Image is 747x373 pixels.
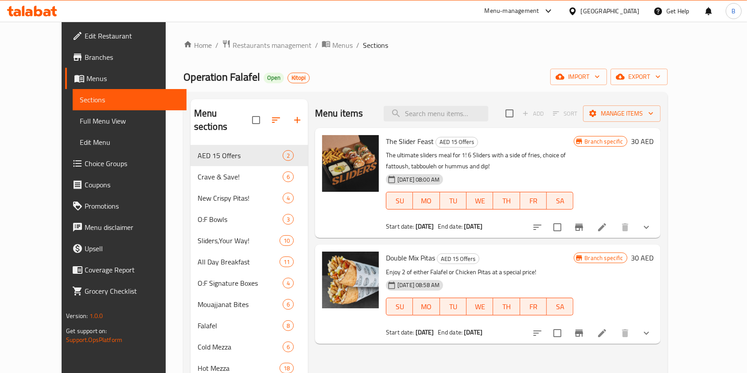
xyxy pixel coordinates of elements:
[631,135,654,148] h6: 30 AED
[438,221,463,232] span: End date:
[615,322,636,344] button: delete
[191,272,308,294] div: O:F Signature Boxes4
[524,300,543,313] span: FR
[198,299,283,310] div: Mouajjanat Bites
[65,174,187,195] a: Coupons
[283,299,294,310] div: items
[416,326,434,338] b: [DATE]
[416,300,436,313] span: MO
[440,298,467,315] button: TU
[581,137,627,146] span: Branch specific
[583,105,661,122] button: Manage items
[191,166,308,187] div: Crave & Save!6
[322,252,379,308] img: Double Mix Pitas
[315,107,363,120] h2: Menu items
[520,192,547,210] button: FR
[568,217,590,238] button: Branch-specific-item
[437,254,479,264] span: AED 15 Offers
[631,252,654,264] h6: 30 AED
[283,215,293,224] span: 3
[288,74,309,82] span: Kitopi
[615,217,636,238] button: delete
[65,25,187,47] a: Edit Restaurant
[85,201,179,211] span: Promotions
[198,150,283,161] div: AED 15 Offers
[265,109,287,131] span: Sort sections
[386,221,414,232] span: Start date:
[198,214,283,225] span: O:F Bowls
[611,69,668,85] button: export
[467,192,493,210] button: WE
[280,237,293,245] span: 10
[548,324,567,342] span: Select to update
[464,221,482,232] b: [DATE]
[464,326,482,338] b: [DATE]
[66,325,107,337] span: Get support on:
[641,222,652,233] svg: Show Choices
[386,267,573,278] p: Enjoy 2 of either Falafel or Chicken Pitas at a special price!
[198,320,283,331] span: Falafel
[386,298,413,315] button: SU
[198,342,283,352] span: Cold Mezza
[280,256,294,267] div: items
[493,192,520,210] button: TH
[280,258,293,266] span: 11
[519,107,547,120] span: Add item
[191,209,308,230] div: O:F Bowls3
[386,192,413,210] button: SU
[386,326,414,338] span: Start date:
[416,221,434,232] b: [DATE]
[581,6,639,16] div: [GEOGRAPHIC_DATA]
[315,40,318,51] li: /
[183,39,668,51] nav: breadcrumb
[413,192,440,210] button: MO
[416,194,436,207] span: MO
[283,150,294,161] div: items
[73,89,187,110] a: Sections
[394,281,443,289] span: [DATE] 08:58 AM
[322,135,379,192] img: The Slider Feast
[183,67,260,87] span: Operation Falafel
[65,217,187,238] a: Menu disclaimer
[444,194,463,207] span: TU
[198,235,280,246] span: Sliders,Your Way!
[332,40,353,51] span: Menus
[520,298,547,315] button: FR
[386,135,434,148] span: The Slider Feast
[65,280,187,302] a: Grocery Checklist
[80,137,179,148] span: Edit Menu
[283,343,293,351] span: 6
[550,194,570,207] span: SA
[198,193,283,203] span: New Crispy Pitas!
[283,193,294,203] div: items
[283,322,293,330] span: 8
[198,256,280,267] span: All Day Breakfast
[597,328,607,338] a: Edit menu item
[73,110,187,132] a: Full Menu View
[65,259,187,280] a: Coverage Report
[444,300,463,313] span: TU
[547,192,573,210] button: SA
[548,218,567,237] span: Select to update
[437,253,479,264] div: AED 15 Offers
[436,137,478,148] div: AED 15 Offers
[194,107,252,133] h2: Menu sections
[590,108,654,119] span: Manage items
[547,298,573,315] button: SA
[65,238,187,259] a: Upsell
[191,251,308,272] div: All Day Breakfast11
[247,111,265,129] span: Select all sections
[283,194,293,202] span: 4
[524,194,543,207] span: FR
[264,73,284,83] div: Open
[500,104,519,123] span: Select section
[85,31,179,41] span: Edit Restaurant
[73,132,187,153] a: Edit Menu
[394,175,443,184] span: [DATE] 08:00 AM
[85,264,179,275] span: Coverage Report
[283,320,294,331] div: items
[363,40,388,51] span: Sections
